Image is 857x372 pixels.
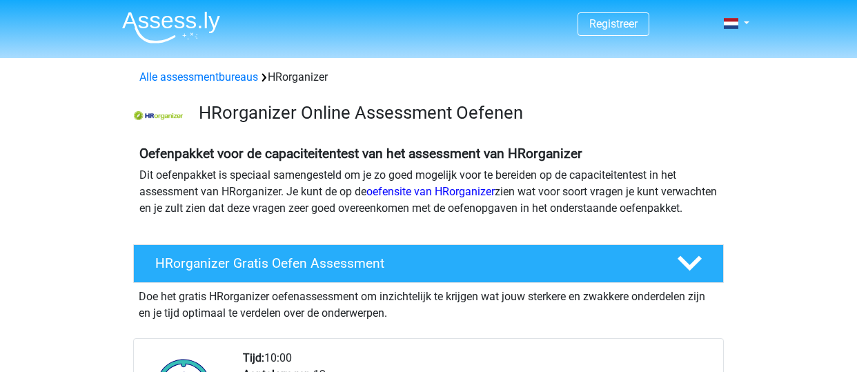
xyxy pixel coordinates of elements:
a: HRorganizer Gratis Oefen Assessment [128,244,729,283]
b: Tijd: [243,351,264,364]
a: Registreer [589,17,638,30]
div: HRorganizer [134,69,723,86]
a: oefensite van HRorganizer [366,185,495,198]
a: Alle assessmentbureaus [139,70,258,84]
img: Assessly [122,11,220,43]
h3: HRorganizer Online Assessment Oefenen [199,102,713,124]
h4: HRorganizer Gratis Oefen Assessment [155,255,655,271]
div: Doe het gratis HRorganizer oefenassessment om inzichtelijk te krijgen wat jouw sterkere en zwakke... [133,283,724,322]
b: Oefenpakket voor de capaciteitentest van het assessment van HRorganizer [139,146,582,161]
img: HRorganizer Logo [134,111,183,120]
p: Dit oefenpakket is speciaal samengesteld om je zo goed mogelijk voor te bereiden op de capaciteit... [139,167,718,217]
